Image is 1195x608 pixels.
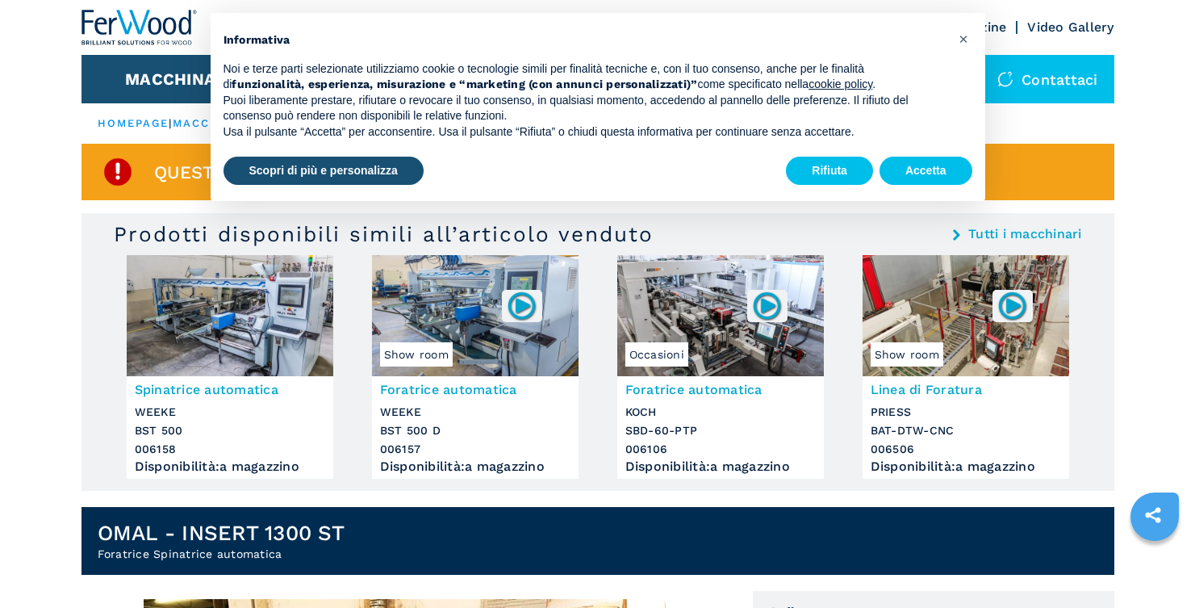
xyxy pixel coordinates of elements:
[981,55,1114,103] div: Contattaci
[232,78,697,90] strong: funzionalità, esperienza, misurazione e “marketing (con annunci personalizzati)”
[380,380,570,399] h3: Foratrice automatica
[871,403,1061,459] h3: PRIESS BAT-DTW-CNC 006506
[224,124,946,140] p: Usa il pulsante “Accetta” per acconsentire. Usa il pulsante “Rifiuta” o chiudi questa informativa...
[127,255,333,479] a: Spinatrice automatica WEEKE BST 500Spinatrice automaticaWEEKEBST 500006158Disponibilità:a magazzino
[751,290,783,321] img: 006106
[169,117,172,129] span: |
[871,463,1061,471] div: Disponibilità : a magazzino
[135,463,325,471] div: Disponibilità : a magazzino
[809,78,872,90] a: cookie policy
[968,228,1082,241] a: Tutti i macchinari
[127,255,333,376] img: Spinatrice automatica WEEKE BST 500
[1027,19,1114,35] a: Video Gallery
[625,380,816,399] h3: Foratrice automatica
[617,255,824,376] img: Foratrice automatica KOCH SBD-60-PTP
[173,117,257,129] a: macchinari
[880,157,972,186] button: Accetta
[871,342,943,367] span: Show room
[224,93,946,124] p: Puoi liberamente prestare, rifiutare o revocare il tuo consenso, in qualsiasi momento, accedendo ...
[786,157,873,186] button: Rifiuta
[863,255,1069,479] a: Linea di Foratura PRIESS BAT-DTW-CNCShow room006506Linea di ForaturaPRIESSBAT-DTW-CNC006506Dispon...
[380,342,453,367] span: Show room
[98,546,345,562] h2: Foratrice Spinatrice automatica
[98,520,345,546] h1: OMAL - INSERT 1300 ST
[125,69,232,89] button: Macchinari
[224,61,946,93] p: Noi e terze parti selezionate utilizziamo cookie o tecnologie simili per finalità tecniche e, con...
[380,463,570,471] div: Disponibilità : a magazzino
[625,342,688,367] span: Occasioni
[135,380,325,399] h3: Spinatrice automatica
[372,255,579,376] img: Foratrice automatica WEEKE BST 500 D
[871,380,1061,399] h3: Linea di Foratura
[372,255,579,479] a: Foratrice automatica WEEKE BST 500 DShow room006157Foratrice automaticaWEEKEBST 500 D006157Dispon...
[863,255,1069,376] img: Linea di Foratura PRIESS BAT-DTW-CNC
[102,156,134,188] img: SoldProduct
[380,403,570,459] h3: WEEKE BST 500 D 006157
[98,117,169,129] a: HOMEPAGE
[224,32,946,48] h2: Informativa
[951,26,977,52] button: Chiudi questa informativa
[224,157,424,186] button: Scopri di più e personalizza
[114,221,654,247] h3: Prodotti disponibili simili all’articolo venduto
[154,163,468,182] span: Questo articolo è già venduto
[81,10,198,45] img: Ferwood
[997,71,1013,87] img: Contattaci
[959,29,968,48] span: ×
[997,290,1028,321] img: 006506
[506,290,537,321] img: 006157
[1133,495,1173,535] a: sharethis
[625,463,816,471] div: Disponibilità : a magazzino
[625,403,816,459] h3: KOCH SBD-60-PTP 006106
[1126,535,1183,596] iframe: Chat
[135,403,325,459] h3: WEEKE BST 500 006158
[617,255,824,479] a: Foratrice automatica KOCH SBD-60-PTPOccasioni006106Foratrice automaticaKOCHSBD-60-PTP006106Dispon...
